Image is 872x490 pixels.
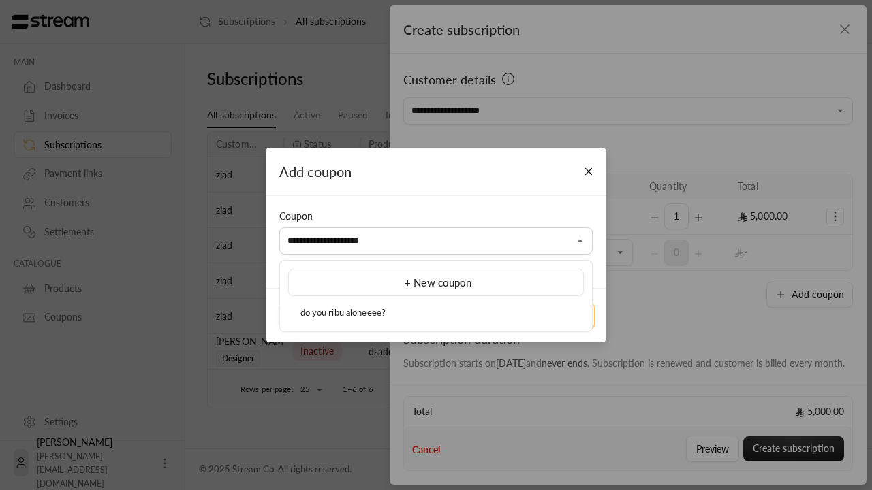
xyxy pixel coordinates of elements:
button: Close [577,160,601,184]
span: Add coupon [279,163,352,180]
span: + New coupon [405,276,471,289]
div: Coupon [279,210,593,223]
button: Close [572,233,589,249]
span: do you ribu aloneeee? [300,307,386,318]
